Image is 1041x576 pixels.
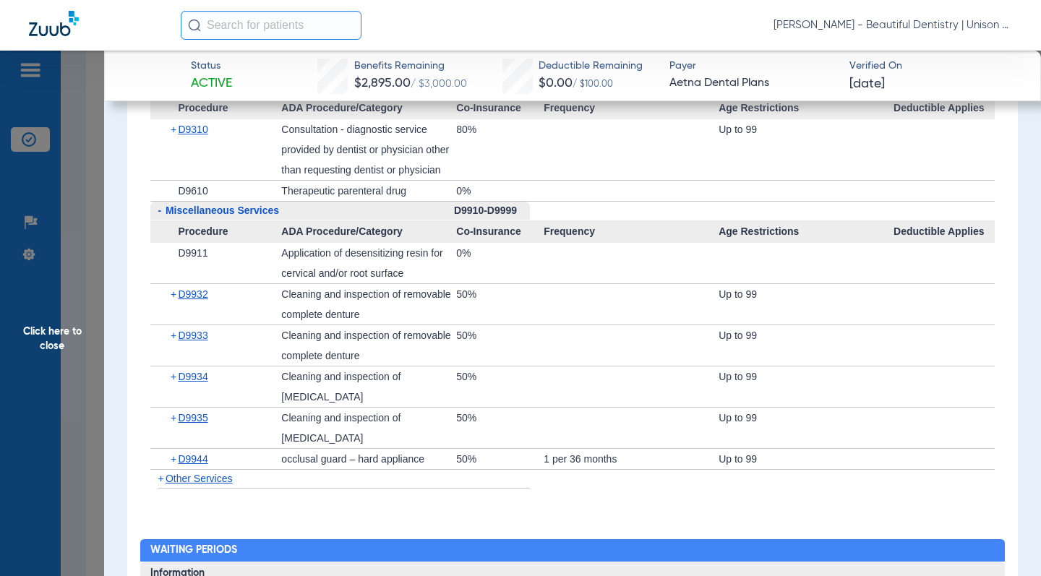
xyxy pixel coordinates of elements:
div: Cleaning and inspection of [MEDICAL_DATA] [281,366,456,407]
span: Benefits Remaining [354,59,467,74]
div: Consultation - diagnostic service provided by dentist or physician other than requesting dentist ... [281,119,456,180]
span: Other Services [166,473,233,484]
span: $0.00 [539,77,573,90]
h2: Waiting Periods [140,539,1005,562]
span: Frequency [544,220,719,244]
span: + [171,408,179,428]
span: + [158,473,163,484]
div: Cleaning and inspection of removable complete denture [281,284,456,324]
span: Procedure [150,220,281,244]
span: D9944 [178,453,207,465]
span: D9932 [178,288,207,300]
span: - [158,205,161,216]
span: [DATE] [849,75,885,93]
div: 50% [456,408,544,448]
span: [PERSON_NAME] - Beautiful Dentistry | Unison Dental Group [774,18,1012,33]
div: Up to 99 [719,366,894,407]
span: Deductible Applies [894,220,995,244]
div: Up to 99 [719,408,894,448]
span: Age Restrictions [719,97,894,120]
div: 50% [456,284,544,324]
img: Zuub Logo [29,11,79,36]
div: 80% [456,119,544,180]
span: / $100.00 [573,80,613,89]
span: + [171,284,179,304]
span: D9934 [178,371,207,382]
span: Aetna Dental Plans [669,74,837,93]
span: Deductible Remaining [539,59,643,74]
span: Co-Insurance [456,97,544,120]
span: Co-Insurance [456,220,544,244]
span: Age Restrictions [719,220,894,244]
span: D9935 [178,412,207,424]
div: Up to 99 [719,449,894,469]
span: / $3,000.00 [411,79,467,89]
span: Status [191,59,232,74]
span: + [171,449,179,469]
span: + [171,325,179,345]
div: Up to 99 [719,284,894,324]
span: Verified On [849,59,1017,74]
span: Active [191,74,232,93]
span: D9933 [178,330,207,341]
div: Therapeutic parenteral drug [281,181,456,201]
span: ADA Procedure/Category [281,220,456,244]
span: + [171,119,179,139]
div: Up to 99 [719,119,894,180]
div: Cleaning and inspection of [MEDICAL_DATA] [281,408,456,448]
span: $2,895.00 [354,77,411,90]
iframe: Chat Widget [969,507,1041,576]
input: Search for patients [181,11,361,40]
span: D9911 [178,247,207,259]
div: occlusal guard – hard appliance [281,449,456,469]
div: Up to 99 [719,325,894,366]
span: D9310 [178,124,207,135]
span: Payer [669,59,837,74]
span: Frequency [544,97,719,120]
img: Search Icon [188,19,201,32]
div: 50% [456,449,544,469]
div: Application of desensitizing resin for cervical and/or root surface [281,243,456,283]
div: 50% [456,325,544,366]
span: + [171,366,179,387]
div: 1 per 36 months [544,449,719,469]
span: Deductible Applies [894,97,995,120]
span: D9610 [178,185,207,197]
div: D9910-D9999 [454,202,530,220]
span: ADA Procedure/Category [281,97,456,120]
div: 50% [456,366,544,407]
span: Miscellaneous Services [166,205,279,216]
div: Cleaning and inspection of removable complete denture [281,325,456,366]
div: 0% [456,243,544,283]
span: Procedure [150,97,281,120]
div: 0% [456,181,544,201]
